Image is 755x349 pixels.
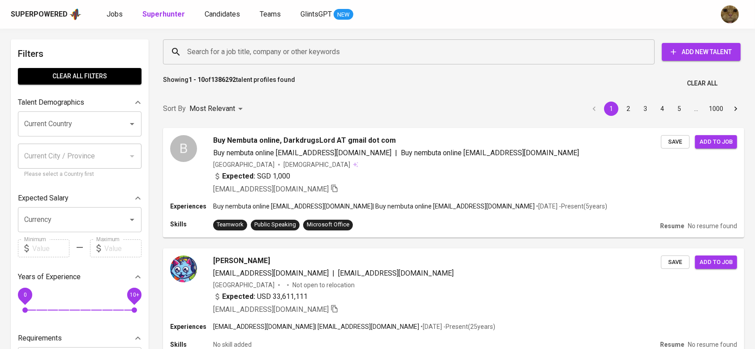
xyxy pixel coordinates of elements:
a: Candidates [205,9,242,20]
a: Jobs [107,9,124,20]
div: Microsoft Office [307,221,349,229]
p: Experiences [170,322,213,331]
button: page 1 [604,102,618,116]
h6: Filters [18,47,142,61]
p: Most Relevant [189,103,235,114]
p: • [DATE] - Present ( 5 years ) [535,202,607,211]
span: Teams [260,10,281,18]
div: Talent Demographics [18,94,142,111]
div: Years of Experience [18,268,142,286]
p: Talent Demographics [18,97,84,108]
span: | [395,148,397,158]
button: Open [126,213,138,226]
div: Teamwork [217,221,244,229]
div: Superpowered [11,9,68,20]
b: Expected: [222,291,255,302]
a: GlintsGPT NEW [300,9,353,20]
p: Expected Salary [18,193,69,204]
span: Candidates [205,10,240,18]
span: Buy nembuta online [EMAIL_ADDRESS][DOMAIN_NAME] [401,149,579,157]
span: Save [665,137,685,147]
span: [PERSON_NAME] [213,255,270,266]
b: 1 - 10 [189,76,205,83]
button: Save [661,255,690,269]
b: 1386292 [211,76,236,83]
p: Experiences [170,202,213,211]
a: Superhunter [142,9,187,20]
button: Go to page 3 [638,102,652,116]
p: Please select a Country first [24,170,135,179]
p: Buy nembuta online [EMAIL_ADDRESS][DOMAIN_NAME] | Buy nembuta online [EMAIL_ADDRESS][DOMAIN_NAME] [213,202,535,211]
p: No skill added [213,340,252,349]
span: 0 [23,292,26,298]
span: Add New Talent [669,47,734,58]
input: Value [32,239,69,257]
div: SGD 1,000 [213,171,290,182]
p: No resume found [688,340,737,349]
span: [EMAIL_ADDRESS][DOMAIN_NAME] [213,305,329,314]
span: Buy Nembuta online, DarkdrugsLord AT gmail dot com [213,135,396,146]
button: Add New Talent [662,43,741,61]
input: Value [104,239,142,257]
span: Save [665,257,685,268]
div: Most Relevant [189,101,246,117]
p: Showing of talent profiles found [163,75,295,92]
span: Add to job [699,257,733,268]
button: Go to next page [729,102,743,116]
p: [EMAIL_ADDRESS][DOMAIN_NAME] | [EMAIL_ADDRESS][DOMAIN_NAME] [213,322,419,331]
p: No resume found [688,221,737,230]
button: Go to page 2 [621,102,635,116]
p: Resume [660,340,684,349]
div: Public Speaking [254,221,296,229]
span: 10+ [129,292,139,298]
a: Teams [260,9,283,20]
p: Requirements [18,333,62,344]
div: [GEOGRAPHIC_DATA] [213,160,275,169]
button: Add to job [695,135,737,149]
b: Expected: [222,171,255,182]
nav: pagination navigation [586,102,744,116]
p: Not open to relocation [292,281,355,289]
div: Expected Salary [18,189,142,207]
button: Add to job [695,255,737,269]
img: 321b7cfbc0d0764707056ba635831759.jpeg [170,255,197,282]
p: Skills [170,220,213,229]
span: Add to job [699,137,733,147]
b: Superhunter [142,10,185,18]
button: Go to page 1000 [706,102,726,116]
p: Resume [660,221,684,230]
p: Skills [170,340,213,349]
div: Requirements [18,329,142,347]
p: Sort By [163,103,186,114]
img: ec6c0910-f960-4a00-a8f8-c5744e41279e.jpg [721,5,739,23]
span: GlintsGPT [300,10,332,18]
button: Save [661,135,690,149]
img: app logo [69,8,82,21]
div: B [170,135,197,162]
span: [EMAIL_ADDRESS][DOMAIN_NAME] [338,269,454,277]
span: Clear All filters [25,71,134,82]
span: Clear All [687,78,717,89]
span: [DEMOGRAPHIC_DATA] [283,160,352,169]
a: Superpoweredapp logo [11,8,82,21]
p: • [DATE] - Present ( 25 years ) [419,322,495,331]
p: Years of Experience [18,272,81,282]
button: Go to page 4 [655,102,669,116]
span: [EMAIL_ADDRESS][DOMAIN_NAME] [213,185,329,193]
span: Jobs [107,10,123,18]
span: NEW [334,10,353,19]
span: Buy nembuta online [EMAIL_ADDRESS][DOMAIN_NAME] [213,149,391,157]
div: USD 33,611,111 [213,291,308,302]
button: Open [126,118,138,130]
span: | [332,268,335,279]
span: [EMAIL_ADDRESS][DOMAIN_NAME] [213,269,329,277]
div: … [689,104,704,113]
button: Clear All filters [18,68,142,85]
button: Go to page 5 [672,102,686,116]
button: Clear All [683,75,721,92]
a: BBuy Nembuta online, DarkdrugsLord AT gmail dot comBuy nembuta online [EMAIL_ADDRESS][DOMAIN_NAME... [163,128,744,238]
div: [GEOGRAPHIC_DATA] [213,281,275,289]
